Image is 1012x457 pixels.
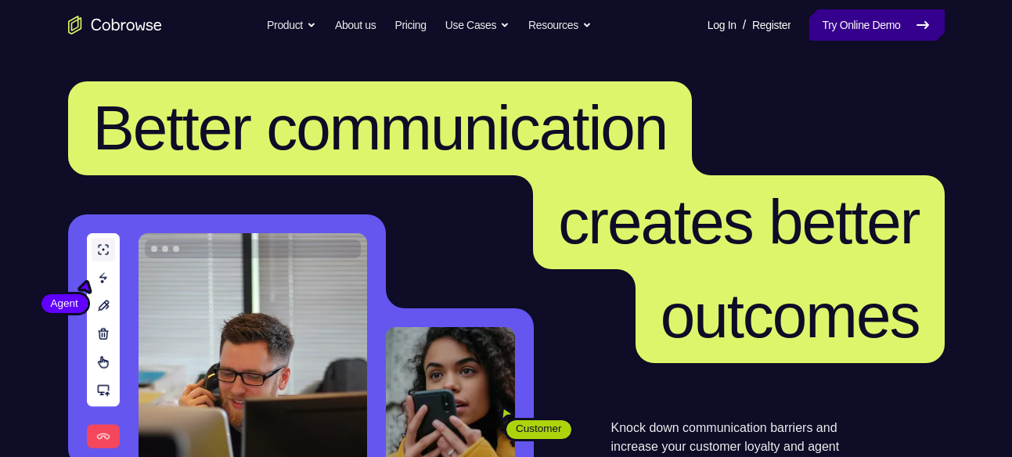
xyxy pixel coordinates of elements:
a: About us [335,9,376,41]
a: Go to the home page [68,16,162,34]
a: Try Online Demo [809,9,944,41]
span: / [743,16,746,34]
span: creates better [558,187,919,257]
a: Pricing [394,9,426,41]
a: Log In [708,9,736,41]
button: Product [267,9,316,41]
a: Register [752,9,791,41]
span: Better communication [93,93,668,163]
button: Resources [528,9,592,41]
span: outcomes [661,281,920,351]
button: Use Cases [445,9,510,41]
